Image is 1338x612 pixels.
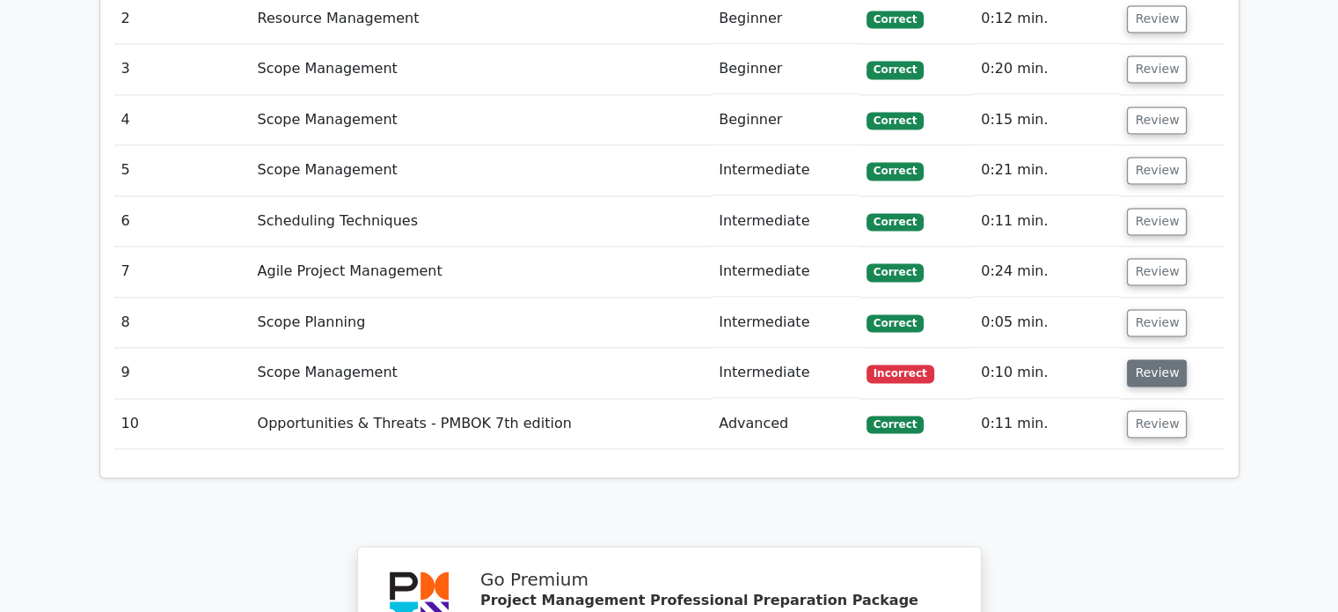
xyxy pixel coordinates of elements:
[712,95,859,145] td: Beginner
[712,247,859,297] td: Intermediate
[114,145,251,195] td: 5
[251,399,713,449] td: Opportunities & Threats - PMBOK 7th edition
[974,247,1120,297] td: 0:24 min.
[114,95,251,145] td: 4
[866,314,924,332] span: Correct
[712,145,859,195] td: Intermediate
[712,399,859,449] td: Advanced
[114,44,251,94] td: 3
[1127,157,1187,184] button: Review
[1127,55,1187,83] button: Review
[712,348,859,398] td: Intermediate
[114,399,251,449] td: 10
[1127,410,1187,438] button: Review
[974,298,1120,348] td: 0:05 min.
[974,95,1120,145] td: 0:15 min.
[251,247,713,297] td: Agile Project Management
[712,298,859,348] td: Intermediate
[251,298,713,348] td: Scope Planning
[251,44,713,94] td: Scope Management
[974,145,1120,195] td: 0:21 min.
[866,11,924,28] span: Correct
[1127,208,1187,235] button: Review
[1127,359,1187,387] button: Review
[1127,107,1187,134] button: Review
[712,44,859,94] td: Beginner
[1127,258,1187,285] button: Review
[114,196,251,247] td: 6
[866,112,924,129] span: Correct
[866,263,924,281] span: Correct
[974,348,1120,398] td: 0:10 min.
[251,145,713,195] td: Scope Management
[866,365,934,382] span: Incorrect
[866,213,924,231] span: Correct
[251,348,713,398] td: Scope Management
[974,44,1120,94] td: 0:20 min.
[866,162,924,180] span: Correct
[251,95,713,145] td: Scope Management
[251,196,713,247] td: Scheduling Techniques
[114,247,251,297] td: 7
[974,399,1120,449] td: 0:11 min.
[974,196,1120,247] td: 0:11 min.
[114,348,251,398] td: 9
[1127,309,1187,336] button: Review
[1127,5,1187,33] button: Review
[866,416,924,433] span: Correct
[114,298,251,348] td: 8
[866,61,924,78] span: Correct
[712,196,859,247] td: Intermediate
